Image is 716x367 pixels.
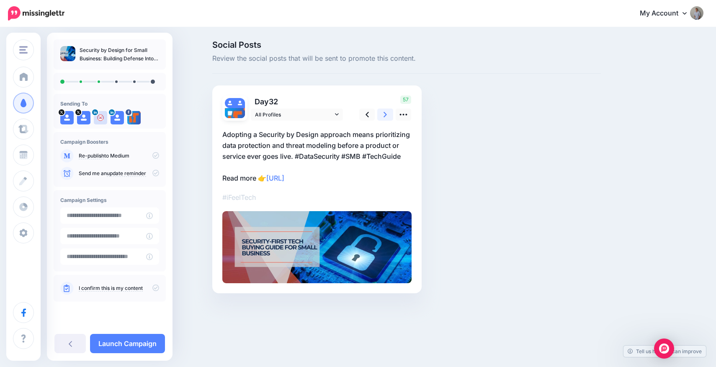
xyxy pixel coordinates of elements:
[77,111,90,124] img: user_default_image.png
[60,46,75,61] img: 51e29c7e36d6e94a206adae1561342dc_thumb.jpg
[60,139,159,145] h4: Campaign Boosters
[251,109,343,121] a: All Profiles
[19,46,28,54] img: menu.png
[212,41,601,49] span: Social Posts
[251,96,344,108] p: Day
[79,152,159,160] p: to Medium
[79,170,159,177] p: Send me an
[107,170,146,177] a: update reminder
[60,197,159,203] h4: Campaign Settings
[127,111,141,124] img: 428652482_854377056700987_8639726828542345580_n-bsa146612.jpg
[60,111,74,124] img: user_default_image.png
[94,111,107,124] img: user_default_image.png
[654,339,674,359] div: Open Intercom Messenger
[79,152,104,159] a: Re-publish
[222,129,412,183] p: Adopting a Security by Design approach means prioritizing data protection and threat modeling bef...
[222,192,412,203] p: #iFeelTech
[225,98,235,108] img: user_default_image.png
[623,346,706,357] a: Tell us how we can improve
[80,46,159,63] p: Security by Design for Small Business: Building Defense Into Your Technology Foundation (2025)
[235,98,245,108] img: user_default_image.png
[269,97,278,106] span: 32
[8,6,64,21] img: Missinglettr
[212,53,601,64] span: Review the social posts that will be sent to promote this content.
[266,174,284,182] a: [URL]
[79,285,143,292] a: I confirm this is my content
[225,108,245,128] img: 428652482_854377056700987_8639726828542345580_n-bsa146612.jpg
[111,111,124,124] img: user_default_image.png
[60,101,159,107] h4: Sending To
[631,3,703,24] a: My Account
[222,211,412,283] img: 18a690df05875110fffe1b1af9f46c97.jpg
[400,96,411,104] span: 57
[255,110,333,119] span: All Profiles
